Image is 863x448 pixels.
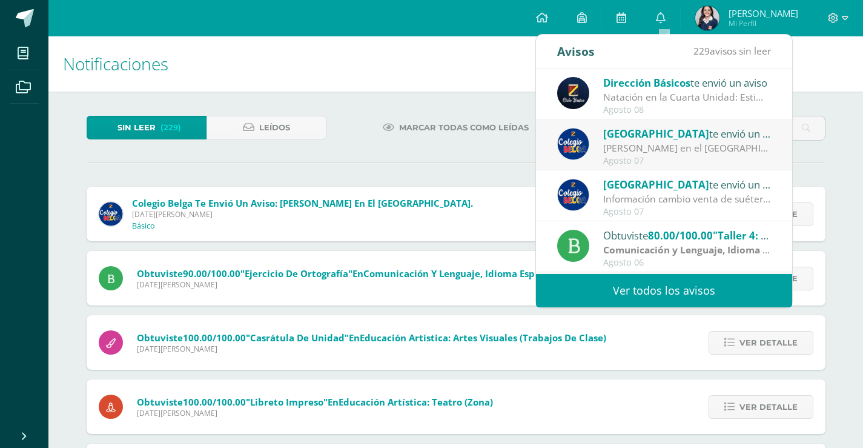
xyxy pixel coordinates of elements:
[648,229,713,242] span: 80.00/100.00
[183,396,246,408] span: 100.00/100.00
[695,6,719,30] img: 247608930fe9e8d457b9cdbfcb073c93.png
[259,116,290,139] span: Leídos
[137,332,606,344] span: Obtuviste en
[693,44,710,58] span: 229
[160,116,181,139] span: (229)
[536,274,792,307] a: Ver todos los avisos
[729,7,798,19] span: [PERSON_NAME]
[207,116,326,139] a: Leídos
[137,267,732,279] span: Obtuviste en
[246,396,328,408] span: "Libreto impreso"
[368,116,544,139] a: Marcar todas como leídas
[137,279,732,290] span: [DATE][PERSON_NAME]
[603,192,772,206] div: Información cambio venta de suéter y chaleco del Colegio - Tejidos Piemont -: Estimados Padres de...
[603,75,772,90] div: te envió un aviso
[739,267,798,290] span: Ver detalle
[603,125,772,141] div: te envió un aviso
[603,207,772,217] div: Agosto 07
[137,396,493,408] span: Obtuviste en
[603,90,772,104] div: Natación en la Cuarta Unidad: Estimados padres y madres de familia: Reciban un cordial saludo des...
[117,116,156,139] span: Sin leer
[363,267,732,279] span: Comunicación y Lenguaje, Idioma Español (Actividades de aprendizaje y tareas )
[557,128,589,160] img: 919ad801bb7643f6f997765cf4083301.png
[557,179,589,211] img: 919ad801bb7643f6f997765cf4083301.png
[87,116,207,139] a: Sin leer(229)
[603,141,772,155] div: Abuelitos Heladeros en el Colegio Belga.: Estimados padres y madres de familia: Les saludamos cor...
[63,52,168,75] span: Notificaciones
[557,35,595,68] div: Avisos
[183,332,246,344] span: 100.00/100.00
[603,127,709,141] span: [GEOGRAPHIC_DATA]
[132,209,473,219] span: [DATE][PERSON_NAME]
[183,267,240,279] span: 90.00/100.00
[603,243,772,257] div: | Talleres de lectura
[399,116,529,139] span: Marcar todas como leídas
[603,156,772,166] div: Agosto 07
[99,202,123,226] img: 919ad801bb7643f6f997765cf4083301.png
[132,197,473,209] span: Colegio Belga te envió un aviso: [PERSON_NAME] en el [GEOGRAPHIC_DATA].
[739,396,798,418] span: Ver detalle
[137,408,493,418] span: [DATE][PERSON_NAME]
[240,267,352,279] span: "Ejercicio de ortografía"
[693,44,771,58] span: avisos sin leer
[132,221,155,231] p: Básico
[603,76,690,90] span: Dirección Básicos
[603,105,772,115] div: Agosto 08
[739,203,798,226] span: Ver detalle
[603,258,772,268] div: Agosto 06
[603,227,772,243] div: Obtuviste en
[246,332,349,344] span: "Casrátula de Unidad"
[137,344,606,354] span: [DATE][PERSON_NAME]
[339,396,493,408] span: Educación Artística: Teatro (Zona)
[603,178,709,192] span: [GEOGRAPHIC_DATA]
[557,77,589,109] img: 0125c0eac4c50c44750533c4a7747585.png
[739,332,798,354] span: Ver detalle
[729,18,798,28] span: Mi Perfil
[603,176,772,192] div: te envió un aviso
[360,332,606,344] span: Educación Artística: Artes Visuales (Trabajos de clase)
[603,243,799,256] strong: Comunicación y Lenguaje, Idioma Español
